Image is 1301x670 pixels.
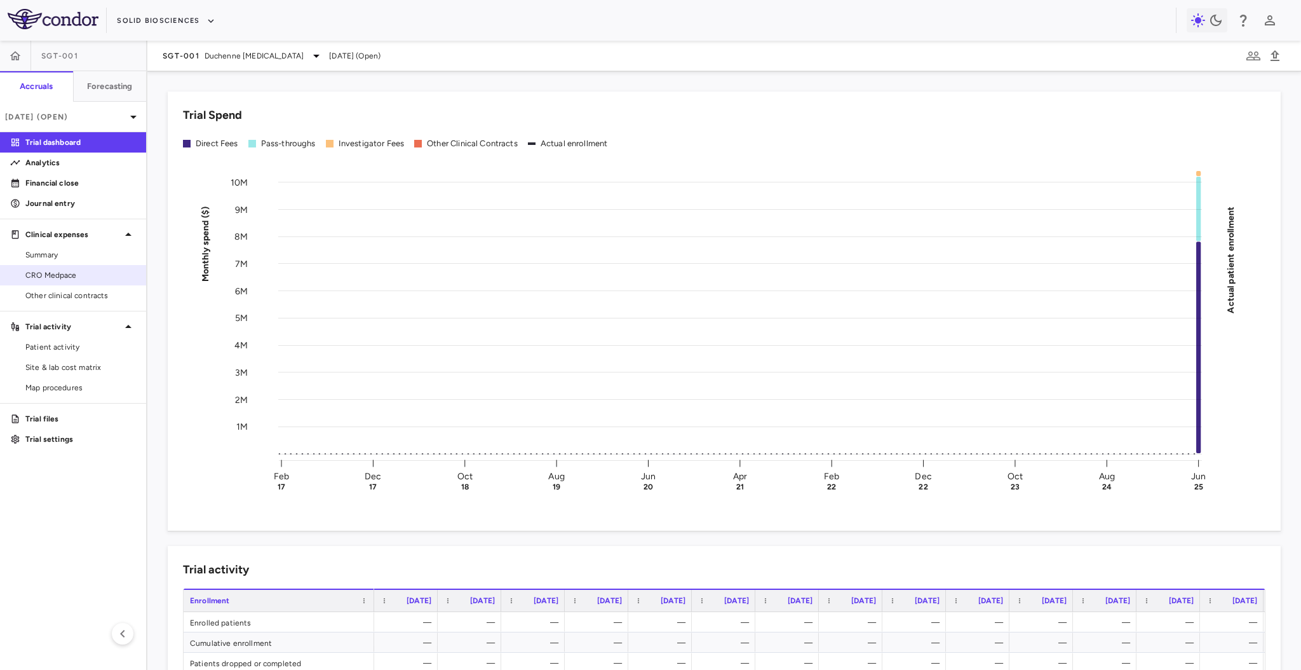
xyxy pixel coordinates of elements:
[513,632,558,653] div: —
[339,138,405,149] div: Investigator Fees
[369,482,377,491] text: 17
[1008,471,1023,482] text: Oct
[41,51,78,61] span: SGT-001
[470,596,495,605] span: [DATE]
[278,482,285,491] text: 17
[183,561,249,578] h6: Trial activity
[1042,596,1067,605] span: [DATE]
[957,612,1003,632] div: —
[1084,632,1130,653] div: —
[205,50,304,62] span: Duchenne [MEDICAL_DATA]
[25,341,136,353] span: Patient activity
[644,482,653,491] text: 20
[661,596,685,605] span: [DATE]
[25,290,136,301] span: Other clinical contracts
[449,632,495,653] div: —
[1084,612,1130,632] div: —
[640,632,685,653] div: —
[957,632,1003,653] div: —
[1194,482,1203,491] text: 25
[20,81,53,92] h6: Accruals
[830,632,876,653] div: —
[25,177,136,189] p: Financial close
[1148,632,1194,653] div: —
[1211,612,1257,632] div: —
[365,471,381,482] text: Dec
[1021,632,1067,653] div: —
[117,11,215,31] button: Solid Biosciences
[1191,471,1206,482] text: Jun
[767,612,812,632] div: —
[827,482,836,491] text: 22
[461,482,469,491] text: 18
[235,258,248,269] tspan: 7M
[640,612,685,632] div: —
[235,285,248,296] tspan: 6M
[231,177,248,188] tspan: 10M
[1021,612,1067,632] div: —
[235,367,248,378] tspan: 3M
[184,612,374,632] div: Enrolled patients
[234,340,248,351] tspan: 4M
[541,138,608,149] div: Actual enrollment
[25,362,136,373] span: Site & lab cost matrix
[724,596,749,605] span: [DATE]
[25,270,136,281] span: CRO Medpace
[457,471,473,482] text: Oct
[25,382,136,393] span: Map procedures
[25,198,136,209] p: Journal entry
[200,206,211,282] tspan: Monthly spend ($)
[1225,206,1236,313] tspan: Actual patient enrollment
[235,204,248,215] tspan: 9M
[25,434,136,445] p: Trial settings
[274,471,289,482] text: Feb
[261,138,316,149] div: Pass-throughs
[978,596,1003,605] span: [DATE]
[703,632,749,653] div: —
[597,596,622,605] span: [DATE]
[196,138,238,149] div: Direct Fees
[736,482,744,491] text: 21
[163,51,199,61] span: SGT-001
[553,482,560,491] text: 19
[1105,596,1130,605] span: [DATE]
[767,632,812,653] div: —
[894,612,940,632] div: —
[1169,596,1194,605] span: [DATE]
[329,50,381,62] span: [DATE] (Open)
[25,137,136,148] p: Trial dashboard
[407,596,431,605] span: [DATE]
[894,632,940,653] div: —
[8,9,98,29] img: logo-full-SnFGN8VE.png
[1102,482,1112,491] text: 24
[427,138,518,149] div: Other Clinical Contracts
[183,107,242,124] h6: Trial Spend
[703,612,749,632] div: —
[1099,471,1115,482] text: Aug
[915,471,931,482] text: Dec
[824,471,839,482] text: Feb
[1148,612,1194,632] div: —
[534,596,558,605] span: [DATE]
[919,482,927,491] text: 22
[190,596,230,605] span: Enrollment
[184,632,374,652] div: Cumulative enrollment
[386,612,431,632] div: —
[788,596,812,605] span: [DATE]
[576,612,622,632] div: —
[830,612,876,632] div: —
[851,596,876,605] span: [DATE]
[1011,482,1020,491] text: 23
[1232,596,1257,605] span: [DATE]
[915,596,940,605] span: [DATE]
[25,157,136,168] p: Analytics
[25,413,136,425] p: Trial files
[235,313,248,324] tspan: 5M
[386,632,431,653] div: —
[576,632,622,653] div: —
[87,81,133,92] h6: Forecasting
[25,229,121,240] p: Clinical expenses
[5,111,126,123] p: [DATE] (Open)
[25,249,136,261] span: Summary
[236,421,248,432] tspan: 1M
